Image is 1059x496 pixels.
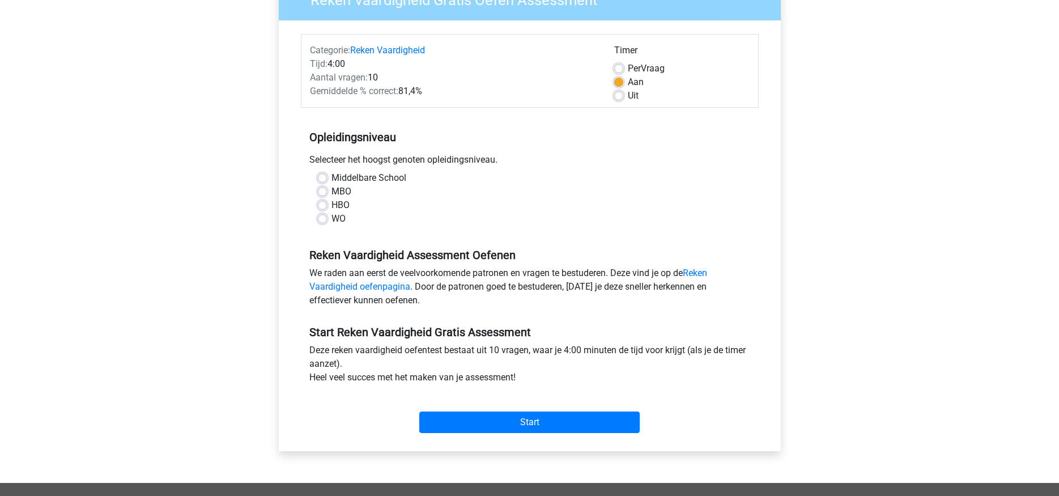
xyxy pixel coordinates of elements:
[310,86,398,96] span: Gemiddelde % correct:
[419,412,640,433] input: Start
[309,248,750,262] h5: Reken Vaardigheid Assessment Oefenen
[628,62,665,75] label: Vraag
[331,185,351,198] label: MBO
[301,266,759,312] div: We raden aan eerst de veelvoorkomende patronen en vragen te bestuderen. Deze vind je op de . Door...
[301,153,759,171] div: Selecteer het hoogst genoten opleidingsniveau.
[331,171,406,185] label: Middelbare School
[301,344,759,389] div: Deze reken vaardigheid oefentest bestaat uit 10 vragen, waar je 4:00 minuten de tijd voor krijgt ...
[309,325,750,339] h5: Start Reken Vaardigheid Gratis Assessment
[310,45,350,56] span: Categorie:
[628,75,644,89] label: Aan
[628,63,641,74] span: Per
[331,212,346,226] label: WO
[614,44,750,62] div: Timer
[301,84,606,98] div: 81,4%
[628,89,639,103] label: Uit
[301,57,606,71] div: 4:00
[310,72,368,83] span: Aantal vragen:
[350,45,425,56] a: Reken Vaardigheid
[301,71,606,84] div: 10
[309,126,750,149] h5: Opleidingsniveau
[331,198,350,212] label: HBO
[310,58,328,69] span: Tijd:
